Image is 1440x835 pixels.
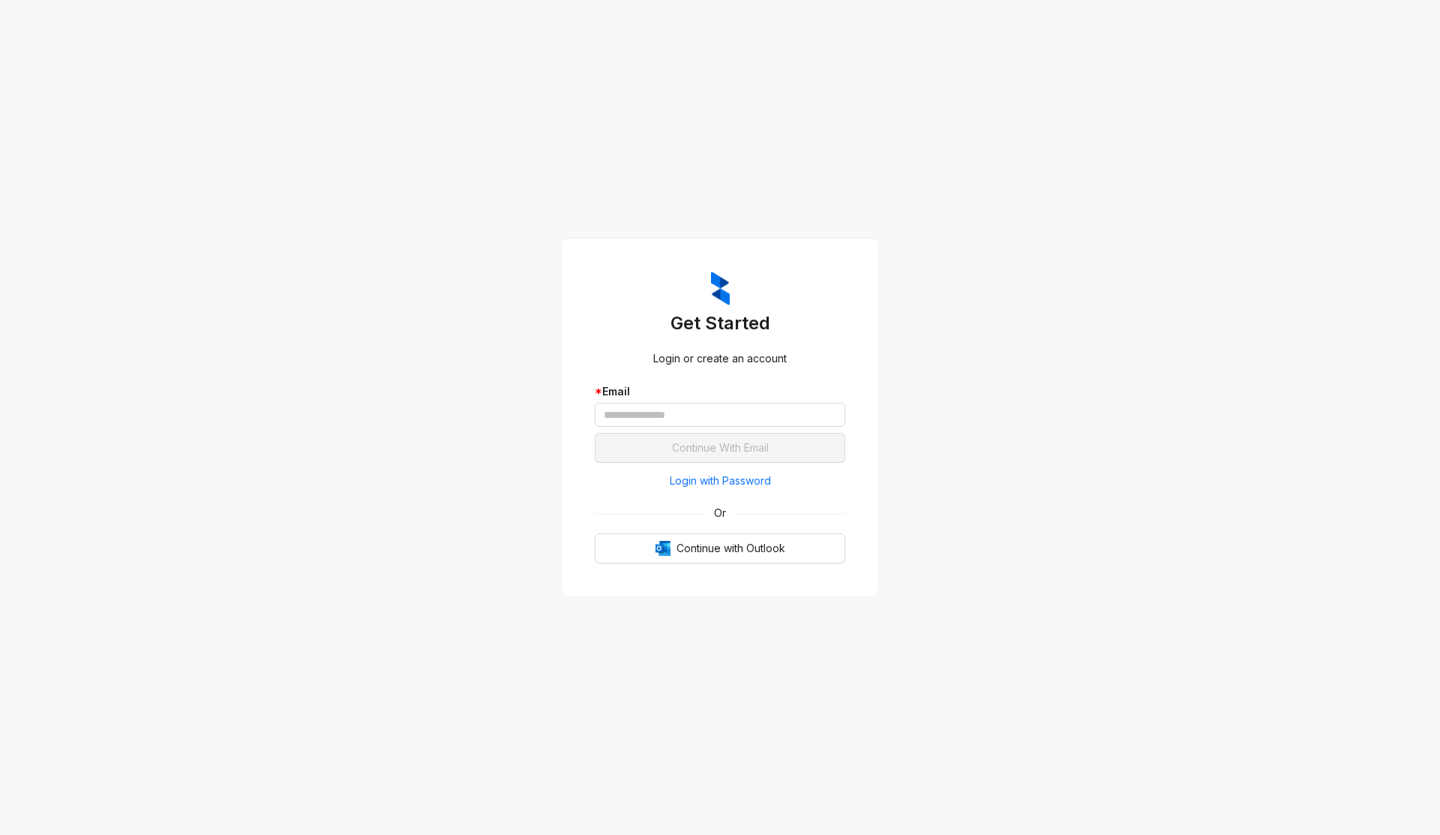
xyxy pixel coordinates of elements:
span: Or [703,505,736,521]
img: Outlook [655,541,670,556]
img: ZumaIcon [711,272,730,306]
h3: Get Started [595,311,845,335]
button: Continue With Email [595,433,845,463]
span: Continue with Outlook [676,540,785,557]
button: OutlookContinue with Outlook [595,533,845,563]
span: Login with Password [670,473,771,489]
div: Login or create an account [595,350,845,367]
button: Login with Password [595,469,845,493]
div: Email [595,383,845,400]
